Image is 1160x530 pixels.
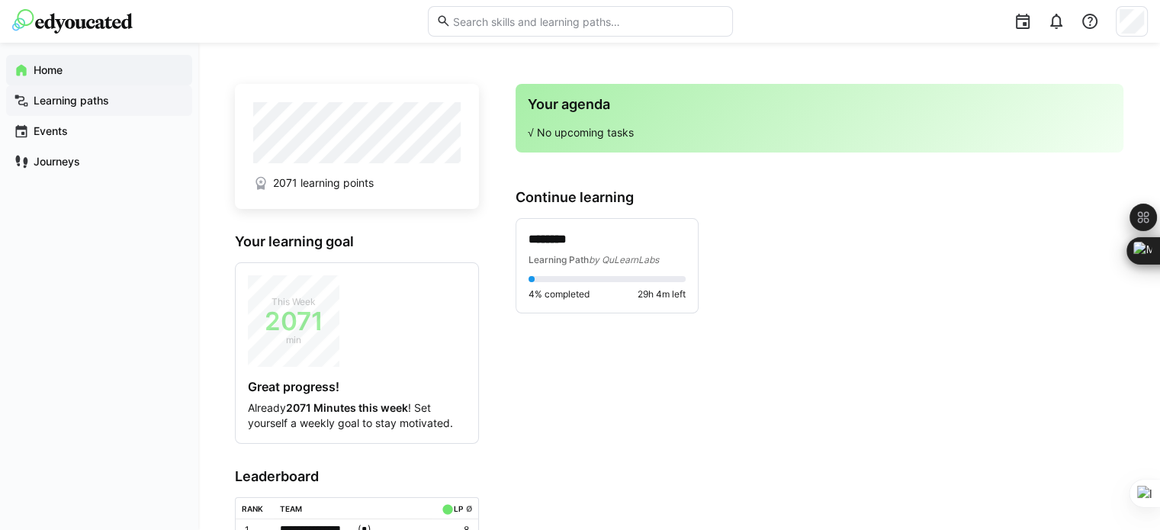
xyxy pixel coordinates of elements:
h3: Leaderboard [235,468,479,485]
span: Learning Path [529,254,589,265]
div: LP [454,504,463,513]
span: 4% completed [529,288,590,300]
a: ø [465,501,472,514]
strong: 2071 Minutes this week [286,401,408,414]
span: by QuLearnLabs [589,254,659,265]
div: Team [280,504,302,513]
span: 29h 4m left [638,288,686,300]
h3: Your agenda [528,96,1111,113]
span: 2071 learning points [273,175,374,191]
p: √ No upcoming tasks [528,125,1111,140]
input: Search skills and learning paths… [451,14,724,28]
div: Rank [242,504,263,513]
p: Already ! Set yourself a weekly goal to stay motivated. [248,400,466,431]
h4: Great progress! [248,379,466,394]
h3: Continue learning [516,189,1123,206]
h3: Your learning goal [235,233,479,250]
